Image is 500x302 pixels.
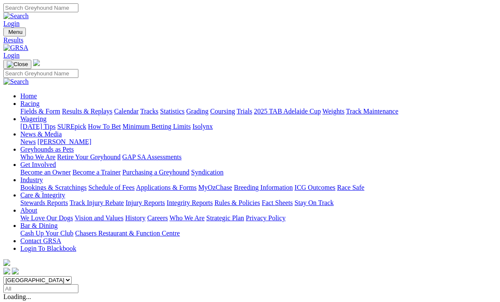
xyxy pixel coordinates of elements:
[337,184,364,191] a: Race Safe
[140,108,158,115] a: Tracks
[20,169,71,176] a: Become an Owner
[186,108,208,115] a: Grading
[294,184,335,191] a: ICG Outcomes
[20,222,58,229] a: Bar & Dining
[20,184,86,191] a: Bookings & Scratchings
[3,36,497,44] a: Results
[20,138,497,146] div: News & Media
[20,230,497,237] div: Bar & Dining
[20,146,74,153] a: Greyhounds as Pets
[7,61,28,68] img: Close
[69,199,124,206] a: Track Injury Rebate
[88,184,134,191] a: Schedule of Fees
[20,153,56,161] a: Who We Are
[20,191,65,199] a: Care & Integrity
[167,199,213,206] a: Integrity Reports
[122,153,182,161] a: GAP SA Assessments
[3,69,78,78] input: Search
[114,108,139,115] a: Calendar
[3,28,26,36] button: Toggle navigation
[75,230,180,237] a: Chasers Restaurant & Function Centre
[3,3,78,12] input: Search
[346,108,398,115] a: Track Maintenance
[20,161,56,168] a: Get Involved
[20,214,73,222] a: We Love Our Dogs
[210,108,235,115] a: Coursing
[75,214,123,222] a: Vision and Values
[20,153,497,161] div: Greyhounds as Pets
[3,60,31,69] button: Toggle navigation
[192,123,213,130] a: Isolynx
[136,184,197,191] a: Applications & Forms
[160,108,185,115] a: Statistics
[322,108,344,115] a: Weights
[20,199,68,206] a: Stewards Reports
[72,169,121,176] a: Become a Trainer
[20,108,497,115] div: Racing
[214,199,260,206] a: Rules & Policies
[206,214,244,222] a: Strategic Plan
[294,199,333,206] a: Stay On Track
[20,123,497,130] div: Wagering
[246,214,286,222] a: Privacy Policy
[198,184,232,191] a: MyOzChase
[3,12,29,20] img: Search
[125,199,165,206] a: Injury Reports
[8,29,22,35] span: Menu
[254,108,321,115] a: 2025 TAB Adelaide Cup
[3,268,10,274] img: facebook.svg
[3,78,29,86] img: Search
[20,237,61,244] a: Contact GRSA
[169,214,205,222] a: Who We Are
[88,123,121,130] a: How To Bet
[20,108,60,115] a: Fields & Form
[62,108,112,115] a: Results & Replays
[3,20,19,27] a: Login
[191,169,223,176] a: Syndication
[262,199,293,206] a: Fact Sheets
[20,230,73,237] a: Cash Up Your Club
[12,268,19,274] img: twitter.svg
[20,130,62,138] a: News & Media
[20,138,36,145] a: News
[3,293,31,300] span: Loading...
[20,92,37,100] a: Home
[57,123,86,130] a: SUREpick
[20,214,497,222] div: About
[20,100,39,107] a: Racing
[234,184,293,191] a: Breeding Information
[3,259,10,266] img: logo-grsa-white.png
[20,245,76,252] a: Login To Blackbook
[57,153,121,161] a: Retire Your Greyhound
[20,184,497,191] div: Industry
[20,169,497,176] div: Get Involved
[122,123,191,130] a: Minimum Betting Limits
[20,199,497,207] div: Care & Integrity
[125,214,145,222] a: History
[236,108,252,115] a: Trials
[20,207,37,214] a: About
[33,59,40,66] img: logo-grsa-white.png
[3,44,28,52] img: GRSA
[147,214,168,222] a: Careers
[3,284,78,293] input: Select date
[122,169,189,176] a: Purchasing a Greyhound
[20,176,43,183] a: Industry
[20,123,56,130] a: [DATE] Tips
[20,115,47,122] a: Wagering
[3,52,19,59] a: Login
[37,138,91,145] a: [PERSON_NAME]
